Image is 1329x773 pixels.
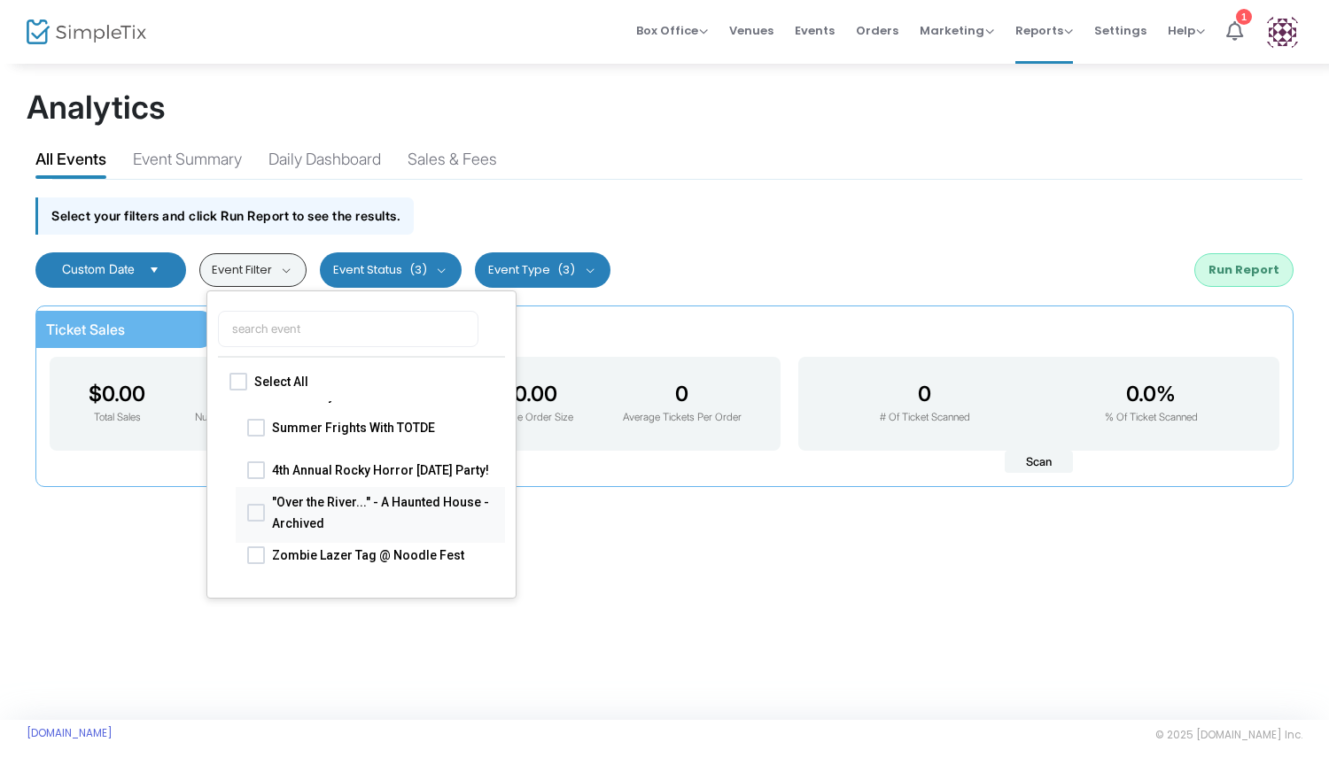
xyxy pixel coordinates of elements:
[1105,410,1198,426] p: % Of Ticket Scanned
[880,410,970,426] p: # Of Ticket Scanned
[486,382,573,406] h3: $0.00
[1094,8,1146,53] span: Settings
[409,263,427,277] span: (3)
[408,147,497,178] div: Sales & Fees
[89,410,145,426] p: Total Sales
[254,371,476,392] span: Select All
[320,252,462,288] button: Event Status(3)
[195,382,279,406] h3: 0
[272,416,494,437] span: Summer Frights With TOTDE
[62,261,135,276] span: Custom Date
[272,491,494,533] span: "Over the River..." - A Haunted House - Archived
[856,8,898,53] span: Orders
[195,410,279,426] p: Number Of Orders
[35,197,414,234] div: Select your filters and click Run Report to see the results.
[920,22,994,39] span: Marketing
[795,8,835,53] span: Events
[1005,451,1073,474] span: Scan
[272,544,494,565] span: Zombie Lazer Tag @ Noodle Fest
[27,89,1302,127] h1: Analytics
[1105,382,1198,406] h3: 0.0%
[272,363,494,406] span: The Rocky Horror Picture Show 50th Anniversary
[199,253,307,287] button: Event Filter
[142,263,167,277] button: Select
[27,726,113,740] a: [DOMAIN_NAME]
[272,459,494,480] span: 4th Annual Rocky Horror [DATE] Party!
[623,410,742,426] p: Average Tickets Per Order
[475,252,610,288] button: Event Type(3)
[35,147,106,178] div: All Events
[880,382,970,406] h3: 0
[133,147,242,178] div: Event Summary
[729,8,773,53] span: Venues
[486,410,573,426] p: Average Order Size
[46,321,125,338] span: Ticket Sales
[1015,22,1073,39] span: Reports
[636,22,708,39] span: Box Office
[623,382,742,406] h3: 0
[1194,253,1294,287] button: Run Report
[1236,9,1252,25] div: 1
[89,382,145,406] h3: $0.00
[218,311,478,347] input: search event
[1168,22,1205,39] span: Help
[1155,728,1302,742] span: © 2025 [DOMAIN_NAME] Inc.
[557,263,575,277] span: (3)
[268,147,381,178] div: Daily Dashboard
